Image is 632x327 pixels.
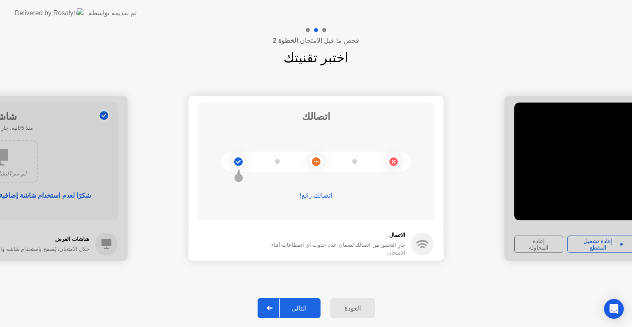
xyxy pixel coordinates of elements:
[258,298,321,318] button: التالي
[283,48,349,68] h1: اختبر تقنيتك
[280,304,318,312] div: التالي
[333,304,372,312] div: العودة
[273,37,298,44] b: الخطوة 2
[266,231,405,239] h5: الاتصال
[198,191,434,201] div: اتصالك رائع!
[302,109,330,124] h1: اتصالك
[604,299,624,319] div: Open Intercom Messenger
[330,298,375,318] button: العودة
[273,36,359,46] h4: فحص ما قبل الامتحان:
[15,8,84,18] img: Delivered by Rosalyn
[266,241,405,257] div: جارٍ التحقق من اتصالك لضمان عدم حدوث أي انقطاعات أثناء الامتحان
[88,8,137,18] div: تم تقديمه بواسطة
